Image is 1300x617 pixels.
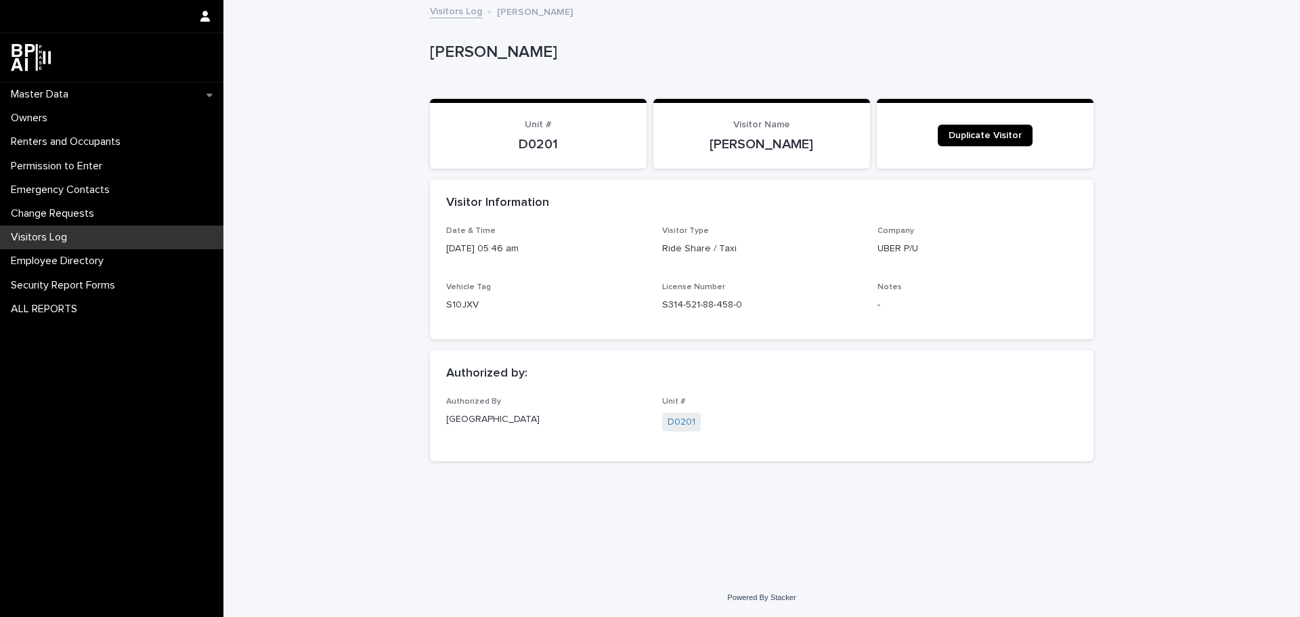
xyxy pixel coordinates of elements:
h2: Visitor Information [446,196,549,211]
p: [DATE] 05:46 am [446,242,646,256]
a: D0201 [668,415,695,429]
p: - [877,298,1077,312]
p: Visitors Log [5,231,78,244]
span: Date & Time [446,227,496,235]
span: Company [877,227,914,235]
span: Unit # [525,120,552,129]
span: License Number [662,283,725,291]
p: S314-521-88-458-0 [662,298,862,312]
a: Visitors Log [430,3,482,18]
p: Permission to Enter [5,160,113,173]
p: Master Data [5,88,79,101]
p: Ride Share / Taxi [662,242,862,256]
span: Authorized By [446,398,501,406]
span: Visitor Name [733,120,790,129]
span: Notes [877,283,902,291]
p: Employee Directory [5,255,114,268]
p: [PERSON_NAME] [670,136,854,152]
p: Owners [5,112,58,125]
span: Unit # [662,398,685,406]
p: [PERSON_NAME] [497,3,573,18]
a: Powered By Stacker [727,593,796,601]
p: ALL REPORTS [5,303,88,316]
p: Security Report Forms [5,279,126,292]
p: UBER P/U [877,242,1077,256]
img: dwgmcNfxSF6WIOOXiGgu [11,44,51,71]
span: Visitor Type [662,227,709,235]
span: Vehicle Tag [446,283,491,291]
p: Emergency Contacts [5,184,121,196]
p: Renters and Occupants [5,135,131,148]
span: Duplicate Visitor [949,131,1022,140]
p: D0201 [446,136,630,152]
h2: Authorized by: [446,366,527,381]
p: S10JXV [446,298,646,312]
p: [GEOGRAPHIC_DATA] [446,412,646,427]
p: [PERSON_NAME] [430,43,1088,62]
a: Duplicate Visitor [938,125,1033,146]
p: Change Requests [5,207,105,220]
